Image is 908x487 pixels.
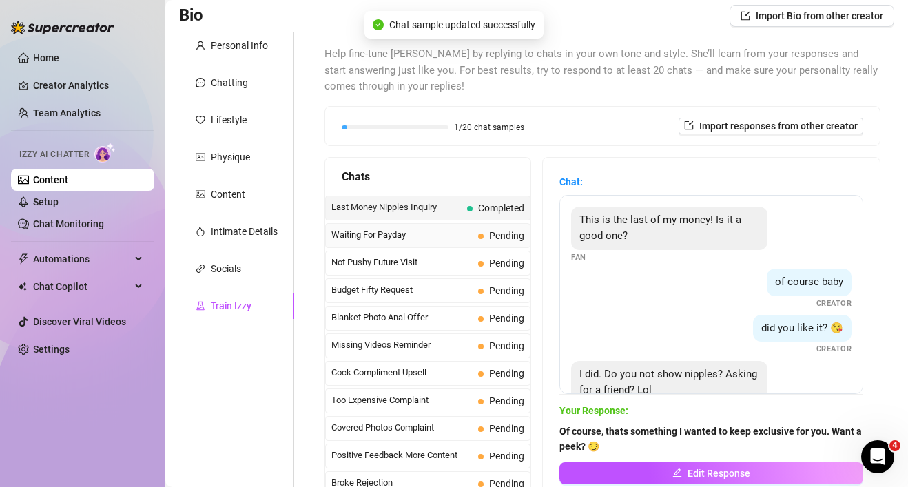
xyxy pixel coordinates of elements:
[211,224,278,239] div: Intimate Details
[196,152,205,162] span: idcard
[861,440,894,473] iframe: Intercom live chat
[211,187,245,202] div: Content
[489,285,524,296] span: Pending
[331,338,473,352] span: Missing Videos Reminder
[196,301,205,311] span: experiment
[699,121,858,132] span: Import responses from other creator
[571,251,586,263] span: Fan
[331,283,473,297] span: Budget Fifty Request
[33,52,59,63] a: Home
[559,426,862,452] strong: Of course, thats something I wanted to keep exclusive for you. Want a peek? 😏
[196,189,205,199] span: picture
[33,218,104,229] a: Chat Monitoring
[579,214,741,242] span: This is the last of my money! Is it a good one?
[33,248,131,270] span: Automations
[816,298,852,309] span: Creator
[331,448,473,462] span: Positive Feedback More Content
[211,149,250,165] div: Physique
[373,19,384,30] span: check-circle
[211,75,248,90] div: Chatting
[579,368,757,397] span: I did. Do you not show nipples? Asking for a friend? Lol
[33,196,59,207] a: Setup
[489,423,524,434] span: Pending
[684,121,694,130] span: import
[489,313,524,324] span: Pending
[489,395,524,406] span: Pending
[489,450,524,462] span: Pending
[331,256,473,269] span: Not Pushy Future Visit
[342,168,370,185] span: Chats
[211,261,241,276] div: Socials
[33,74,143,96] a: Creator Analytics
[478,203,524,214] span: Completed
[761,322,843,334] span: did you like it? 😘
[489,230,524,241] span: Pending
[688,468,750,479] span: Edit Response
[889,440,900,451] span: 4
[196,41,205,50] span: user
[33,107,101,118] a: Team Analytics
[33,344,70,355] a: Settings
[196,115,205,125] span: heart
[196,78,205,87] span: message
[11,21,114,34] img: logo-BBDzfeDw.svg
[389,17,535,32] span: Chat sample updated successfully
[179,5,203,27] h3: Bio
[559,462,863,484] button: Edit Response
[489,368,524,379] span: Pending
[775,276,843,288] span: of course baby
[33,174,68,185] a: Content
[211,112,247,127] div: Lifestyle
[18,282,27,291] img: Chat Copilot
[33,316,126,327] a: Discover Viral Videos
[331,228,473,242] span: Waiting For Payday
[730,5,894,27] button: Import Bio from other creator
[489,340,524,351] span: Pending
[679,118,863,134] button: Import responses from other creator
[19,148,89,161] span: Izzy AI Chatter
[324,46,880,95] span: Help fine-tune [PERSON_NAME] by replying to chats in your own tone and style. She’ll learn from y...
[331,366,473,380] span: Cock Compliment Upsell
[559,176,583,187] strong: Chat:
[331,393,473,407] span: Too Expensive Complaint
[94,143,116,163] img: AI Chatter
[489,258,524,269] span: Pending
[196,227,205,236] span: fire
[672,468,682,477] span: edit
[741,11,750,21] span: import
[331,200,462,214] span: Last Money Nipples Inquiry
[756,10,883,21] span: Import Bio from other creator
[196,264,205,273] span: link
[331,421,473,435] span: Covered Photos Complaint
[816,343,852,355] span: Creator
[211,38,268,53] div: Personal Info
[33,276,131,298] span: Chat Copilot
[559,405,628,416] strong: Your Response:
[211,298,251,313] div: Train Izzy
[18,253,29,265] span: thunderbolt
[331,311,473,324] span: Blanket Photo Anal Offer
[454,123,524,132] span: 1/20 chat samples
